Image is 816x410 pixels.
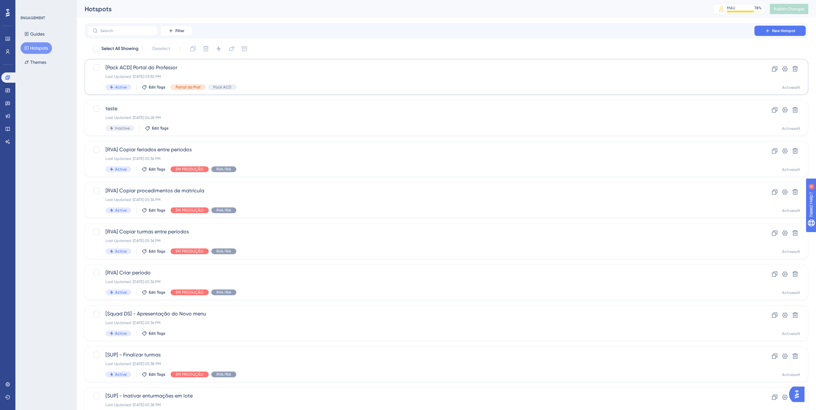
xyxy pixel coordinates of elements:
span: RVA/RIA [216,208,231,213]
input: Search [100,29,152,33]
span: Select All Showing [101,45,139,53]
button: Deselect [147,43,176,54]
div: Activesoft [782,167,800,172]
button: Edit Tags [145,126,169,131]
div: Activesoft [782,85,800,90]
span: RVA/RIA [216,167,231,172]
span: Edit Tags [152,126,169,131]
span: EM PRODUÇÃO [176,249,204,254]
span: Active [115,249,127,254]
span: [RVA] Copiar procedimentos de matrícula [105,187,736,195]
div: Last Updated: [DATE] 05:38 PM [105,402,736,407]
div: Last Updated: [DATE] 03:30 PM [105,74,736,79]
div: Hotspots [85,4,697,13]
div: MAU [727,5,735,11]
span: Portal do Prof [176,85,200,90]
span: Active [115,290,127,295]
span: Active [115,85,127,90]
span: [RVA] Copiar turmas entre períodos [105,228,736,236]
span: Edit Tags [149,331,165,336]
iframe: UserGuiding AI Assistant Launcher [789,385,808,404]
span: RVA/RIA [216,249,231,254]
span: Active [115,167,127,172]
button: Filter [160,26,192,36]
button: Edit Tags [142,208,165,213]
div: Last Updated: [DATE] 05:38 PM [105,361,736,366]
span: [Pack ACD] Portal do Professor [105,64,736,71]
span: Deselect [152,45,170,53]
span: Active [115,208,127,213]
span: Filter [175,28,184,33]
button: Themes [21,56,50,68]
span: [SUP] - Inativar enturmações em lote [105,392,736,400]
span: Publish Changes [774,6,804,12]
button: Edit Tags [142,249,165,254]
span: teste [105,105,736,113]
button: Edit Tags [142,167,165,172]
button: Edit Tags [142,85,165,90]
span: Pack ACD [213,85,231,90]
span: Edit Tags [149,249,165,254]
div: Activesoft [782,126,800,131]
span: Edit Tags [149,167,165,172]
button: Publish Changes [770,4,808,14]
div: Activesoft [782,208,800,213]
span: RVA/RIA [216,372,231,377]
div: Last Updated: [DATE] 05:36 PM [105,156,736,161]
span: New Hotspot [772,28,795,33]
span: [Squad DS] - Apresentação do Novo menu [105,310,736,318]
span: EM PRODUÇÃO [176,167,204,172]
div: Last Updated: [DATE] 05:36 PM [105,238,736,243]
div: Last Updated: [DATE] 05:36 PM [105,197,736,202]
span: Active [115,372,127,377]
button: Guides [21,28,48,40]
span: Edit Tags [149,290,165,295]
span: Need Help? [15,2,40,9]
div: Last Updated: [DATE] 05:36 PM [105,279,736,284]
span: [RVA] Criar período [105,269,736,277]
button: New Hotspot [754,26,806,36]
span: RVA/RIA [216,290,231,295]
button: Edit Tags [142,331,165,336]
button: Hotspots [21,42,52,54]
div: Activesoft [782,290,800,295]
span: Inactive [115,126,130,131]
div: 4 [45,3,46,8]
div: Activesoft [782,372,800,377]
span: EM PRODUÇÃO [176,290,204,295]
div: Activesoft [782,249,800,254]
span: Edit Tags [149,372,165,377]
div: Last Updated: [DATE] 05:36 PM [105,320,736,325]
span: Active [115,331,127,336]
div: 78 % [754,5,761,11]
span: EM PRODUÇÃO [176,372,204,377]
span: Edit Tags [149,208,165,213]
div: ENGAGEMENT [21,15,45,21]
span: Edit Tags [149,85,165,90]
span: EM PRODUÇÃO [176,208,204,213]
span: [RVA] Copiar feriados entre períodos [105,146,736,154]
div: Last Updated: [DATE] 04:28 PM [105,115,736,120]
div: Activesoft [782,331,800,336]
button: Edit Tags [142,290,165,295]
button: Edit Tags [142,372,165,377]
span: [SUP] - Finalizar turmas [105,351,736,359]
